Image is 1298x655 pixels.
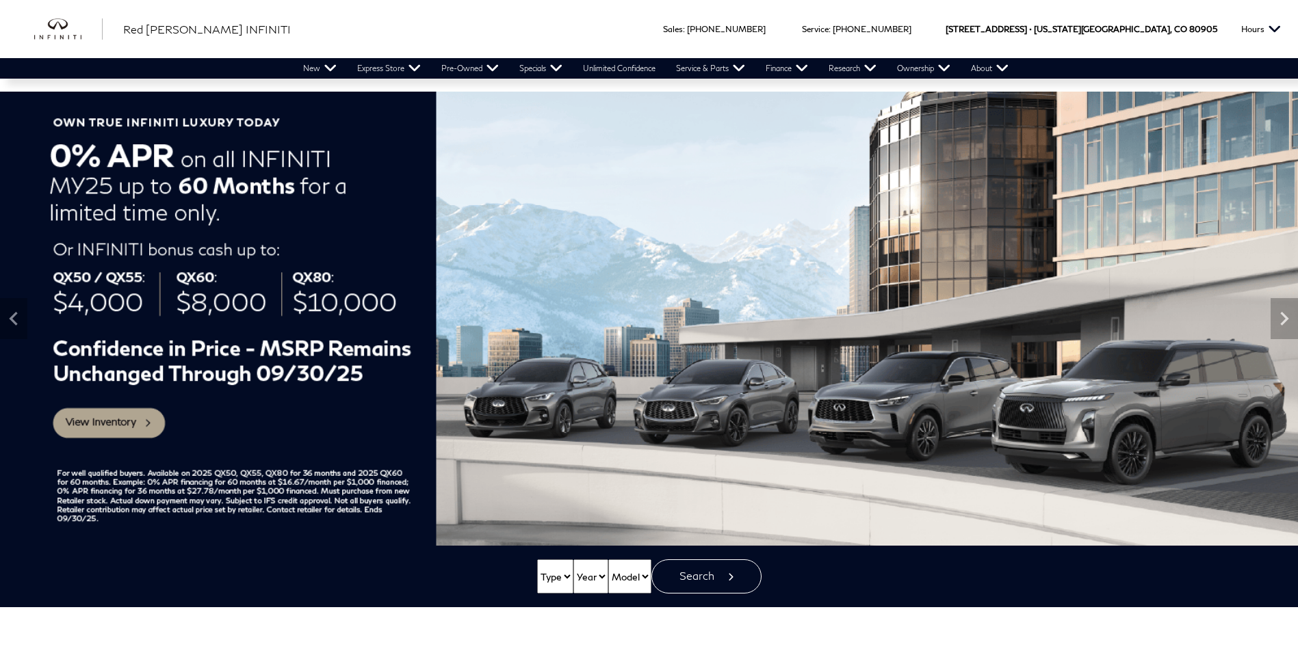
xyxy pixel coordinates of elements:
button: Search [651,559,762,593]
a: infiniti [34,18,103,40]
a: Pre-Owned [431,58,509,79]
span: Sales [663,24,683,34]
select: Vehicle Type [537,559,573,593]
a: Express Store [347,58,431,79]
span: Service [802,24,829,34]
a: Unlimited Confidence [573,58,666,79]
span: : [683,24,685,34]
a: Research [818,58,887,79]
a: Ownership [887,58,961,79]
a: [STREET_ADDRESS] • [US_STATE][GEOGRAPHIC_DATA], CO 80905 [946,24,1217,34]
span: : [829,24,831,34]
a: Red [PERSON_NAME] INFINITI [123,21,291,38]
a: New [293,58,347,79]
a: [PHONE_NUMBER] [833,24,911,34]
a: Service & Parts [666,58,755,79]
a: About [961,58,1019,79]
select: Vehicle Model [608,559,651,593]
img: INFINITI [34,18,103,40]
nav: Main Navigation [293,58,1019,79]
a: [PHONE_NUMBER] [687,24,766,34]
a: Finance [755,58,818,79]
select: Vehicle Year [573,559,608,593]
span: Red [PERSON_NAME] INFINITI [123,23,291,36]
a: Specials [509,58,573,79]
